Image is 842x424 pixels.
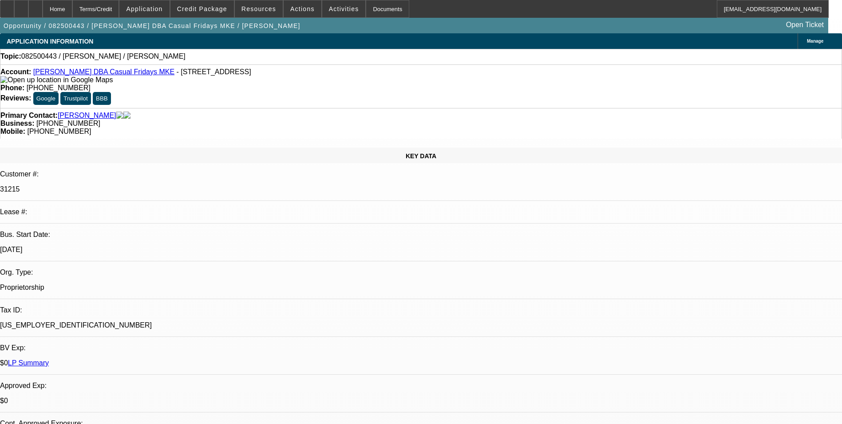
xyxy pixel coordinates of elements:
[284,0,321,17] button: Actions
[0,120,34,127] strong: Business:
[170,0,234,17] button: Credit Package
[0,112,58,120] strong: Primary Contact:
[27,128,91,135] span: [PHONE_NUMBER]
[0,76,113,84] a: View Google Maps
[126,5,162,12] span: Application
[783,17,827,32] a: Open Ticket
[0,84,24,92] strong: Phone:
[4,22,300,29] span: Opportunity / 082500443 / [PERSON_NAME] DBA Casual Fridays MKE / [PERSON_NAME]
[60,92,91,105] button: Trustpilot
[123,112,130,120] img: linkedin-icon.png
[0,52,21,60] strong: Topic:
[8,359,49,367] a: LP Summary
[406,152,436,160] span: KEY DATA
[807,39,823,44] span: Manage
[21,52,186,60] span: 082500443 / [PERSON_NAME] / [PERSON_NAME]
[290,5,315,12] span: Actions
[0,128,25,135] strong: Mobile:
[33,68,174,76] a: [PERSON_NAME] DBA Casual Fridays MKE
[27,84,91,92] span: [PHONE_NUMBER]
[0,94,31,102] strong: Reviews:
[119,0,169,17] button: Application
[235,0,283,17] button: Resources
[177,68,251,76] span: - [STREET_ADDRESS]
[36,120,100,127] span: [PHONE_NUMBER]
[33,92,59,105] button: Google
[93,92,111,105] button: BBB
[0,68,31,76] strong: Account:
[116,112,123,120] img: facebook-icon.png
[7,38,93,45] span: APPLICATION INFORMATION
[241,5,276,12] span: Resources
[0,76,113,84] img: Open up location in Google Maps
[177,5,227,12] span: Credit Package
[58,112,116,120] a: [PERSON_NAME]
[329,5,359,12] span: Activities
[322,0,366,17] button: Activities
